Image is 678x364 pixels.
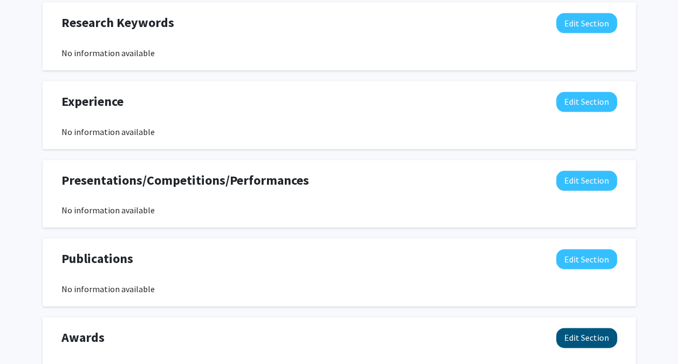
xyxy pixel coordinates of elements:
[556,13,617,33] button: Edit Research Keywords
[556,92,617,112] button: Edit Experience
[556,249,617,269] button: Edit Publications
[61,204,617,217] div: No information available
[61,125,617,138] div: No information available
[61,46,617,59] div: No information available
[61,328,105,347] span: Awards
[61,13,174,32] span: Research Keywords
[61,171,309,190] span: Presentations/Competitions/Performances
[61,282,617,295] div: No information available
[8,315,46,356] iframe: Chat
[61,92,124,111] span: Experience
[61,249,133,268] span: Publications
[556,328,617,348] button: Edit Awards
[556,171,617,191] button: Edit Presentations/Competitions/Performances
